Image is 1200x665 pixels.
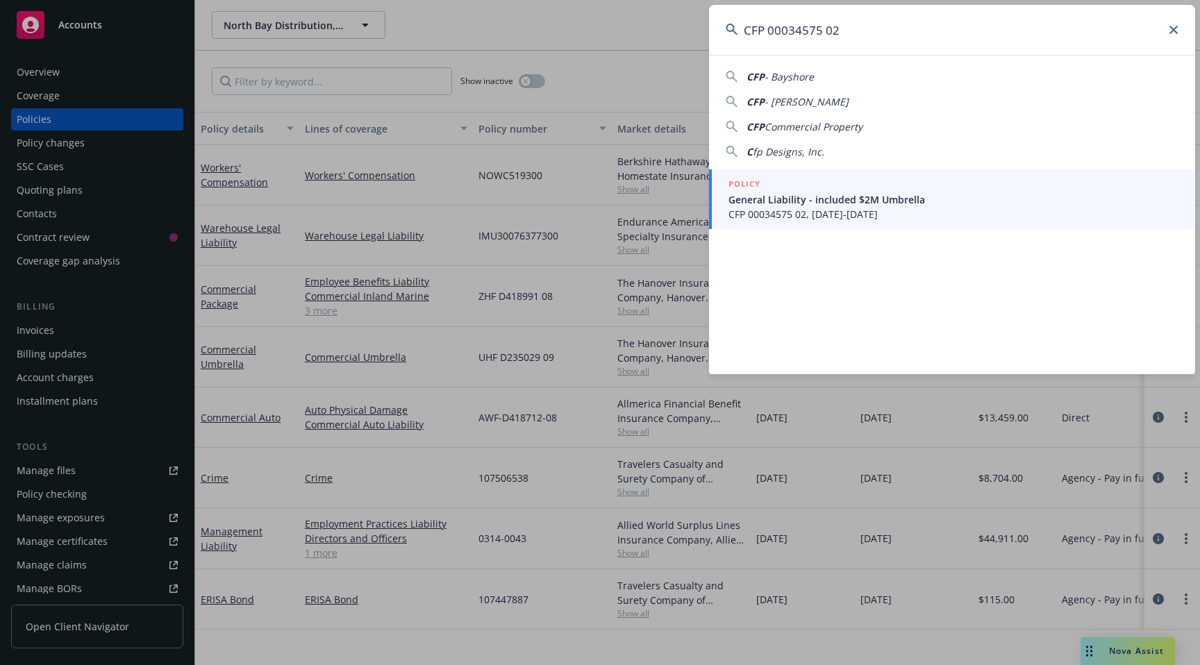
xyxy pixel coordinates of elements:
h5: POLICY [728,177,760,191]
a: POLICYGeneral Liability - included $2M UmbrellaCFP 00034575 02, [DATE]-[DATE] [709,169,1195,229]
span: CFP [747,70,765,83]
span: - [PERSON_NAME] [765,95,849,108]
span: General Liability - included $2M Umbrella [728,192,1178,207]
span: CFP 00034575 02, [DATE]-[DATE] [728,207,1178,221]
span: fp Designs, Inc. [753,145,824,158]
input: Search... [709,5,1195,55]
span: C [747,145,753,158]
span: Commercial Property [765,120,862,133]
span: CFP [747,120,765,133]
span: - Bayshore [765,70,814,83]
span: CFP [747,95,765,108]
